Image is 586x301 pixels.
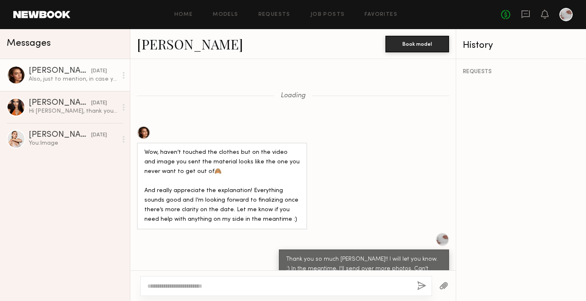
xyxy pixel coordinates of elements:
div: Thank you so much [PERSON_NAME]!! I will let you know. :) In the meantime, I'll send over more ph... [286,255,442,284]
div: [DATE] [91,99,107,107]
div: [PERSON_NAME] [29,67,91,75]
a: Models [213,12,238,17]
div: Wow, haven’t touched the clothes but on the video and image you sent the material looks like the ... [144,148,300,225]
a: Requests [258,12,291,17]
a: Favorites [365,12,397,17]
a: Job Posts [310,12,345,17]
div: [DATE] [91,131,107,139]
div: You: Image [29,139,117,147]
button: Book model [385,36,449,52]
a: Book model [385,40,449,47]
a: Home [174,12,193,17]
div: [DATE] [91,67,107,75]
a: [PERSON_NAME] [137,35,243,53]
div: History [463,41,579,50]
div: [PERSON_NAME] [29,99,91,107]
span: Messages [7,39,51,48]
div: Hi [PERSON_NAME], thank you for the message!:) I would love to work together! I’m pretty flexible... [29,107,117,115]
span: Loading [281,92,305,99]
div: [PERSON_NAME] [29,131,91,139]
div: REQUESTS [463,69,579,75]
div: Also, just to mention, in case you’re ever looking for a photographer, my husband is a profession... [29,75,117,83]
